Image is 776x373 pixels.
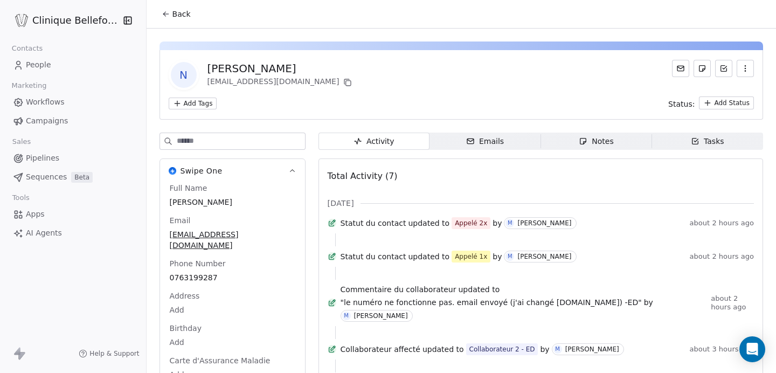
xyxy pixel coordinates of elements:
[690,252,754,261] span: about 2 hours ago
[422,344,464,355] span: updated to
[169,167,176,175] img: Swipe One
[9,168,137,186] a: SequencesBeta
[699,96,754,109] button: Add Status
[341,218,406,229] span: Statut du contact
[26,227,62,239] span: AI Agents
[170,229,295,251] span: [EMAIL_ADDRESS][DOMAIN_NAME]
[493,218,502,229] span: by
[168,258,228,269] span: Phone Number
[691,136,724,147] div: Tasks
[207,76,355,89] div: [EMAIL_ADDRESS][DOMAIN_NAME]
[8,190,34,206] span: Tools
[341,344,420,355] span: Collaborateur affecté
[170,272,295,283] span: 0763199287
[644,297,653,308] span: by
[341,297,642,308] span: "le numéro ne fonctionne pas. email envoyé (j'ai changé [DOMAIN_NAME]) -ED"
[458,284,500,295] span: updated to
[8,134,36,150] span: Sales
[508,219,512,227] div: M
[9,205,137,223] a: Apps
[168,355,273,366] span: Carte d'Assurance Maladie
[466,136,504,147] div: Emails
[455,251,487,262] div: Appelé 1x
[155,4,197,24] button: Back
[168,291,202,301] span: Address
[739,336,765,362] div: Open Intercom Messenger
[168,183,210,194] span: Full Name
[168,215,193,226] span: Email
[89,349,139,358] span: Help & Support
[690,345,754,354] span: about 3 hours ago
[517,253,571,260] div: [PERSON_NAME]
[171,62,197,88] span: N
[15,14,28,27] img: Logo_Bellefontaine_Black.png
[711,294,754,312] span: about 2 hours ago
[71,172,93,183] span: Beta
[170,337,295,348] span: Add
[408,218,449,229] span: updated to
[408,251,449,262] span: updated to
[341,251,406,262] span: Statut du contact
[690,219,754,227] span: about 2 hours ago
[169,98,217,109] button: Add Tags
[579,136,613,147] div: Notes
[493,251,502,262] span: by
[170,197,295,208] span: [PERSON_NAME]
[168,323,204,334] span: Birthday
[354,312,408,320] div: [PERSON_NAME]
[555,345,560,354] div: M
[328,198,354,209] span: [DATE]
[9,93,137,111] a: Workflows
[26,153,59,164] span: Pipelines
[207,61,355,76] div: [PERSON_NAME]
[7,40,47,57] span: Contacts
[9,224,137,242] a: AI Agents
[7,78,51,94] span: Marketing
[565,346,619,353] div: [PERSON_NAME]
[26,209,45,220] span: Apps
[517,219,571,227] div: [PERSON_NAME]
[9,56,137,74] a: People
[540,344,549,355] span: by
[172,9,191,19] span: Back
[13,11,115,30] button: Clinique Bellefontaine
[26,59,51,71] span: People
[9,112,137,130] a: Campaigns
[79,349,139,358] a: Help & Support
[9,149,137,167] a: Pipelines
[328,171,398,181] span: Total Activity (7)
[26,171,67,183] span: Sequences
[341,284,456,295] span: Commentaire du collaborateur
[181,165,223,176] span: Swipe One
[344,312,349,320] div: M
[455,218,487,229] div: Appelé 2x
[668,99,695,109] span: Status:
[160,159,305,183] button: Swipe OneSwipe One
[32,13,120,27] span: Clinique Bellefontaine
[508,252,512,261] div: M
[26,115,68,127] span: Campaigns
[26,96,65,108] span: Workflows
[170,305,295,315] span: Add
[469,344,535,355] div: Collaborateur 2 - ED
